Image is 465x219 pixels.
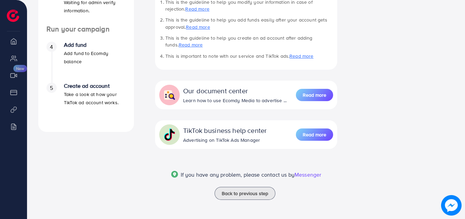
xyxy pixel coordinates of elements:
[289,53,313,59] a: Read more
[38,83,134,124] li: Create ad account
[64,42,126,48] h4: Add fund
[295,171,321,178] span: Messenger
[64,49,126,66] p: Add fund to Ecomdy balance
[303,131,326,138] span: Read more
[163,128,176,141] img: collapse
[186,24,210,30] a: Read more
[50,84,53,92] span: 5
[185,5,209,12] a: Read more
[296,89,333,101] button: Read more
[179,41,203,48] a: Read more
[183,97,287,104] div: Learn how to use Ecomdy Media to advertise ...
[441,195,462,216] img: image
[64,90,126,107] p: Take a look at how your TikTok ad account works.
[38,42,134,83] li: Add fund
[7,10,19,22] img: logo
[165,35,333,49] li: This is the guideline to help you create an ad account after adding funds.
[38,25,134,33] h4: Run your campaign
[183,86,287,96] div: Our document center
[303,92,326,98] span: Read more
[183,137,267,143] div: Advertising on TikTok Ads Manager
[215,187,275,200] button: Back to previous step
[165,16,333,30] li: This is the guideline to help you add funds easily after your account gets approval.
[296,128,333,141] button: Read more
[64,83,126,89] h4: Create ad account
[183,125,267,135] div: TikTok business help center
[50,43,53,51] span: 4
[163,89,176,101] img: collapse
[165,53,333,59] li: This is important to note with our service and TikTok ads.
[171,171,178,178] img: Popup guide
[181,171,295,178] span: If you have any problem, please contact us by
[222,190,268,197] span: Back to previous step
[296,88,333,102] a: Read more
